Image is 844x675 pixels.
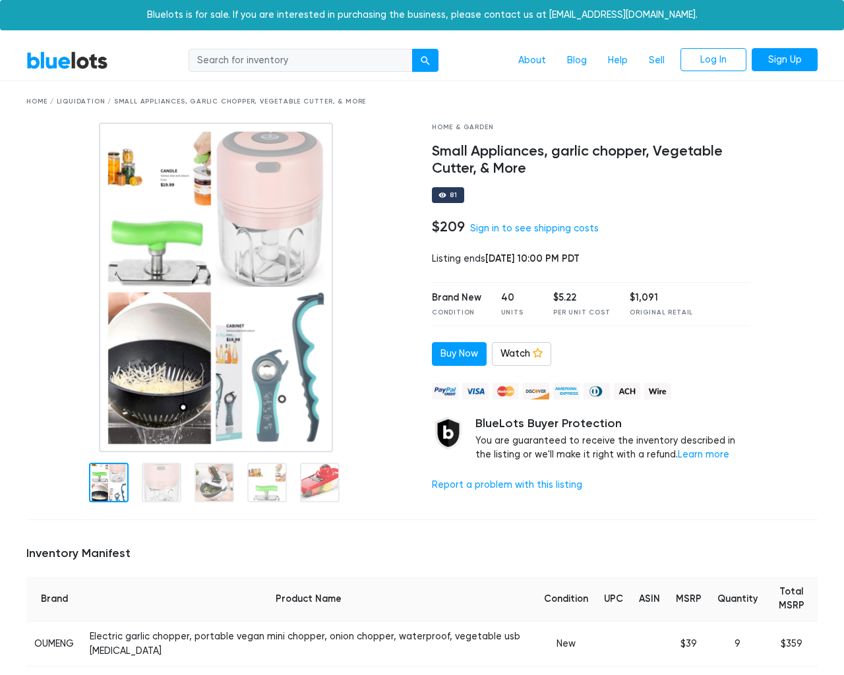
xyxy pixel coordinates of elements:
[553,291,610,305] div: $5.22
[536,577,596,622] th: Condition
[432,479,582,490] a: Report a problem with this listing
[432,342,487,366] a: Buy Now
[766,622,818,666] td: $359
[432,252,750,266] div: Listing ends
[638,48,675,73] a: Sell
[614,383,640,399] img: ach-b7992fed28a4f97f893c574229be66187b9afb3f1a8d16a4691d3d3140a8ab00.png
[26,622,82,666] td: OUMENG
[766,577,818,622] th: Total MSRP
[475,417,750,462] div: You are guaranteed to receive the inventory described in the listing or we'll make it right with ...
[644,383,671,399] img: wire-908396882fe19aaaffefbd8e17b12f2f29708bd78693273c0e28e3a24408487f.png
[475,417,750,431] h5: BlueLots Buyer Protection
[26,97,818,107] div: Home / Liquidation / Small Appliances, garlic chopper, Vegetable Cutter, & More
[470,223,599,234] a: Sign in to see shipping costs
[709,577,766,622] th: Quantity
[553,383,580,399] img: american_express-ae2a9f97a040b4b41f6397f7637041a5861d5f99d0716c09922aba4e24c8547d.png
[709,622,766,666] td: 9
[485,252,580,264] span: [DATE] 10:00 PM PDT
[432,218,465,235] h4: $209
[668,622,709,666] td: $39
[668,577,709,622] th: MSRP
[26,51,108,70] a: BlueLots
[630,308,693,318] div: Original Retail
[584,383,610,399] img: diners_club-c48f30131b33b1bb0e5d0e2dbd43a8bea4cb12cb2961413e2f4250e06c020426.png
[432,291,481,305] div: Brand New
[597,48,638,73] a: Help
[432,143,750,177] h4: Small Appliances, garlic chopper, Vegetable Cutter, & More
[523,383,549,399] img: discover-82be18ecfda2d062aad2762c1ca80e2d36a4073d45c9e0ffae68cd515fbd3d32.png
[557,48,597,73] a: Blog
[82,577,536,622] th: Product Name
[596,577,631,622] th: UPC
[26,577,82,622] th: Brand
[26,546,818,561] h5: Inventory Manifest
[432,308,481,318] div: Condition
[553,308,610,318] div: Per Unit Cost
[432,383,458,399] img: paypal_credit-80455e56f6e1299e8d57f40c0dcee7b8cd4ae79b9eccbfc37e2480457ba36de9.png
[536,622,596,666] td: New
[82,622,536,666] td: Electric garlic chopper, portable vegan mini chopper, onion chopper, waterproof, vegetable usb [M...
[189,49,413,73] input: Search for inventory
[680,48,746,72] a: Log In
[492,342,551,366] a: Watch
[630,291,693,305] div: $1,091
[462,383,489,399] img: visa-79caf175f036a155110d1892330093d4c38f53c55c9ec9e2c3a54a56571784bb.png
[432,417,465,450] img: buyer_protection_shield-3b65640a83011c7d3ede35a8e5a80bfdfaa6a97447f0071c1475b91a4b0b3d01.png
[501,308,534,318] div: Units
[501,291,534,305] div: 40
[631,577,668,622] th: ASIN
[432,123,750,132] div: Home & Garden
[450,192,458,198] div: 81
[678,449,729,460] a: Learn more
[752,48,818,72] a: Sign Up
[99,123,333,452] img: 9f673746-1522-41fe-b516-5a4c359b0f52-1736732572.png
[508,48,557,73] a: About
[493,383,519,399] img: mastercard-42073d1d8d11d6635de4c079ffdb20a4f30a903dc55d1612383a1b395dd17f39.png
